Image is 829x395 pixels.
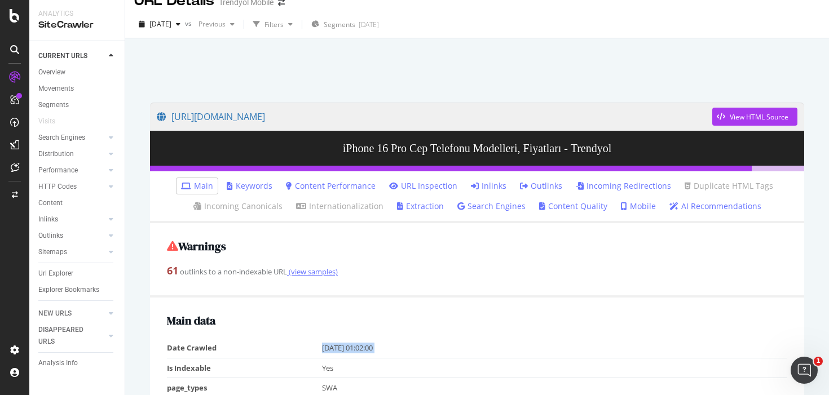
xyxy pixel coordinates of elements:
[38,148,74,160] div: Distribution
[730,112,788,122] div: View HTML Source
[38,268,73,279] div: Url Explorer
[150,131,804,166] h3: iPhone 16 Pro Cep Telefonu Modelleri, Fiyatları - Trendyol
[38,230,63,242] div: Outlinks
[38,284,99,296] div: Explorer Bookmarks
[621,201,656,212] a: Mobile
[38,165,105,176] a: Performance
[38,165,78,176] div: Performance
[38,214,58,225] div: Inlinks
[791,357,818,384] iframe: Intercom live chat
[38,50,87,62] div: CURRENT URLS
[227,180,272,192] a: Keywords
[38,308,105,319] a: NEW URLS
[167,358,322,378] td: Is Indexable
[38,66,65,78] div: Overview
[38,83,74,95] div: Movements
[38,284,117,296] a: Explorer Bookmarks
[149,19,171,29] span: 2025 Sep. 21st
[134,15,185,33] button: [DATE]
[685,180,773,192] a: Duplicate HTML Tags
[669,201,761,212] a: AI Recommendations
[38,9,116,19] div: Analytics
[38,116,55,127] div: Visits
[520,180,562,192] a: Outlinks
[157,103,712,131] a: [URL][DOMAIN_NAME]
[38,214,105,225] a: Inlinks
[167,338,322,358] td: Date Crawled
[38,50,105,62] a: CURRENT URLS
[539,201,607,212] a: Content Quality
[264,20,284,29] div: Filters
[38,181,77,193] div: HTTP Codes
[38,19,116,32] div: SiteCrawler
[389,180,457,192] a: URL Inspection
[181,180,213,192] a: Main
[194,19,226,29] span: Previous
[38,357,78,369] div: Analysis Info
[38,308,72,319] div: NEW URLS
[38,116,67,127] a: Visits
[307,15,383,33] button: Segments[DATE]
[38,132,85,144] div: Search Engines
[167,314,787,327] h2: Main data
[576,180,671,192] a: Incoming Redirections
[38,83,117,95] a: Movements
[38,132,105,144] a: Search Engines
[38,324,105,348] a: DISAPPEARED URLS
[38,246,67,258] div: Sitemaps
[287,267,338,277] a: (view samples)
[457,201,526,212] a: Search Engines
[38,357,117,369] a: Analysis Info
[167,264,178,277] strong: 61
[193,201,283,212] a: Incoming Canonicals
[814,357,823,366] span: 1
[38,197,117,209] a: Content
[38,197,63,209] div: Content
[38,181,105,193] a: HTTP Codes
[397,201,444,212] a: Extraction
[322,338,787,358] td: [DATE] 01:02:00
[38,66,117,78] a: Overview
[38,230,105,242] a: Outlinks
[185,19,194,28] span: vs
[286,180,376,192] a: Content Performance
[167,264,787,278] div: outlinks to a non-indexable URL
[38,99,117,111] a: Segments
[194,15,239,33] button: Previous
[322,358,787,378] td: Yes
[38,246,105,258] a: Sitemaps
[38,268,117,279] a: Url Explorer
[359,20,379,29] div: [DATE]
[38,324,95,348] div: DISAPPEARED URLS
[167,240,787,252] h2: Warnings
[38,99,69,111] div: Segments
[249,15,297,33] button: Filters
[471,180,506,192] a: Inlinks
[38,148,105,160] a: Distribution
[324,20,355,29] span: Segments
[712,108,797,126] button: View HTML Source
[296,201,383,212] a: Internationalization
